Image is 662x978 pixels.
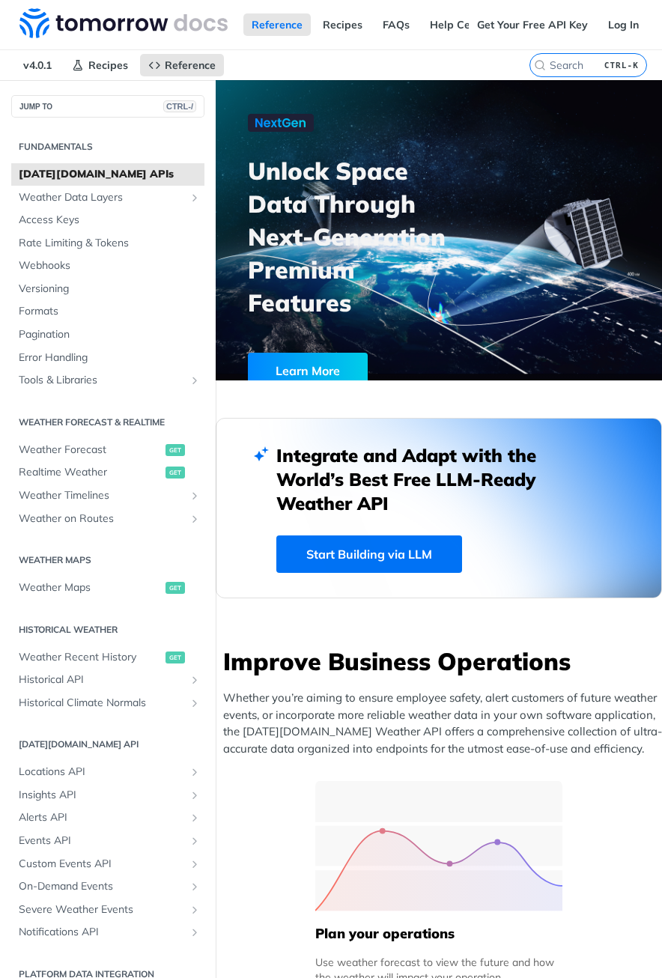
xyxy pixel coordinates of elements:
button: Show subpages for Events API [189,835,201,847]
span: Historical Climate Normals [19,696,185,711]
a: Events APIShow subpages for Events API [11,830,204,852]
h2: Weather Maps [11,553,204,567]
button: Show subpages for Alerts API [189,812,201,824]
a: Rate Limiting & Tokens [11,232,204,255]
a: Recipes [64,54,136,76]
span: CTRL-/ [163,100,196,112]
span: Realtime Weather [19,465,162,480]
a: Weather TimelinesShow subpages for Weather Timelines [11,485,204,507]
h2: Weather Forecast & realtime [11,416,204,429]
a: Log In [600,13,647,36]
span: get [165,652,185,663]
span: Pagination [19,327,201,342]
a: Weather Recent Historyget [11,646,204,669]
span: Weather on Routes [19,511,185,526]
a: Tools & LibrariesShow subpages for Tools & Libraries [11,369,204,392]
span: Notifications API [19,925,185,940]
a: Weather Forecastget [11,439,204,461]
span: Severe Weather Events [19,902,185,917]
span: Webhooks [19,258,201,273]
h2: Integrate and Adapt with the World’s Best Free LLM-Ready Weather API [276,443,601,515]
span: Locations API [19,765,185,780]
a: Weather Mapsget [11,577,204,599]
span: Weather Recent History [19,650,162,665]
a: Custom Events APIShow subpages for Custom Events API [11,853,204,875]
button: Show subpages for Custom Events API [189,858,201,870]
a: Versioning [11,278,204,300]
span: Tools & Libraries [19,373,185,388]
img: Tomorrow.io Weather API Docs [19,8,228,38]
span: get [165,444,185,456]
span: Alerts API [19,810,185,825]
span: get [165,467,185,479]
a: On-Demand EventsShow subpages for On-Demand Events [11,875,204,898]
h3: Improve Business Operations [223,645,662,678]
div: Learn More [248,353,368,389]
a: Reference [243,13,311,36]
button: Show subpages for Locations API [189,766,201,778]
a: Get Your Free API Key [469,13,596,36]
a: Formats [11,300,204,323]
button: Show subpages for Notifications API [189,926,201,938]
button: Show subpages for Historical Climate Normals [189,697,201,709]
a: Webhooks [11,255,204,277]
button: Show subpages for Tools & Libraries [189,374,201,386]
button: Show subpages for Historical API [189,674,201,686]
span: v4.0.1 [15,54,60,76]
button: Show subpages for Severe Weather Events [189,904,201,916]
span: Formats [19,304,201,319]
img: 39565e8-group-4962x.svg [315,780,562,911]
a: [DATE][DOMAIN_NAME] APIs [11,163,204,186]
span: Rate Limiting & Tokens [19,236,201,251]
a: Learn More [248,353,413,389]
button: Show subpages for Weather Data Layers [189,192,201,204]
a: Realtime Weatherget [11,461,204,484]
span: Versioning [19,282,201,297]
span: Recipes [88,58,128,72]
a: Historical Climate NormalsShow subpages for Historical Climate Normals [11,692,204,714]
a: Error Handling [11,347,204,369]
a: Help Center [422,13,499,36]
a: Start Building via LLM [276,535,462,573]
a: Historical APIShow subpages for Historical API [11,669,204,691]
span: Weather Forecast [19,443,162,458]
a: FAQs [374,13,418,36]
span: Custom Events API [19,857,185,872]
a: Pagination [11,324,204,346]
h2: Historical Weather [11,623,204,637]
a: Weather on RoutesShow subpages for Weather on Routes [11,508,204,530]
a: Weather Data LayersShow subpages for Weather Data Layers [11,186,204,209]
h5: Plan your operations [315,925,562,943]
span: Error Handling [19,350,201,365]
a: Severe Weather EventsShow subpages for Severe Weather Events [11,899,204,921]
a: Notifications APIShow subpages for Notifications API [11,921,204,944]
span: Weather Maps [19,580,162,595]
span: Events API [19,833,185,848]
span: Reference [165,58,216,72]
a: Alerts APIShow subpages for Alerts API [11,807,204,829]
span: Weather Timelines [19,488,185,503]
a: Access Keys [11,209,204,231]
button: Show subpages for Insights API [189,789,201,801]
button: Show subpages for On-Demand Events [189,881,201,893]
h3: Unlock Space Data Through Next-Generation Premium Features [248,154,455,319]
p: Whether you’re aiming to ensure employee safety, alert customers of future weather events, or inc... [223,690,662,757]
span: Access Keys [19,213,201,228]
a: Recipes [315,13,371,36]
span: Insights API [19,788,185,803]
a: Locations APIShow subpages for Locations API [11,761,204,783]
h2: [DATE][DOMAIN_NAME] API [11,738,204,751]
span: Historical API [19,672,185,687]
span: [DATE][DOMAIN_NAME] APIs [19,167,201,182]
a: Insights APIShow subpages for Insights API [11,784,204,807]
span: Weather Data Layers [19,190,185,205]
span: On-Demand Events [19,879,185,894]
a: Reference [140,54,224,76]
button: Show subpages for Weather Timelines [189,490,201,502]
span: get [165,582,185,594]
kbd: CTRL-K [601,58,643,73]
img: NextGen [248,114,314,132]
button: JUMP TOCTRL-/ [11,95,204,118]
button: Show subpages for Weather on Routes [189,513,201,525]
h2: Fundamentals [11,140,204,154]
